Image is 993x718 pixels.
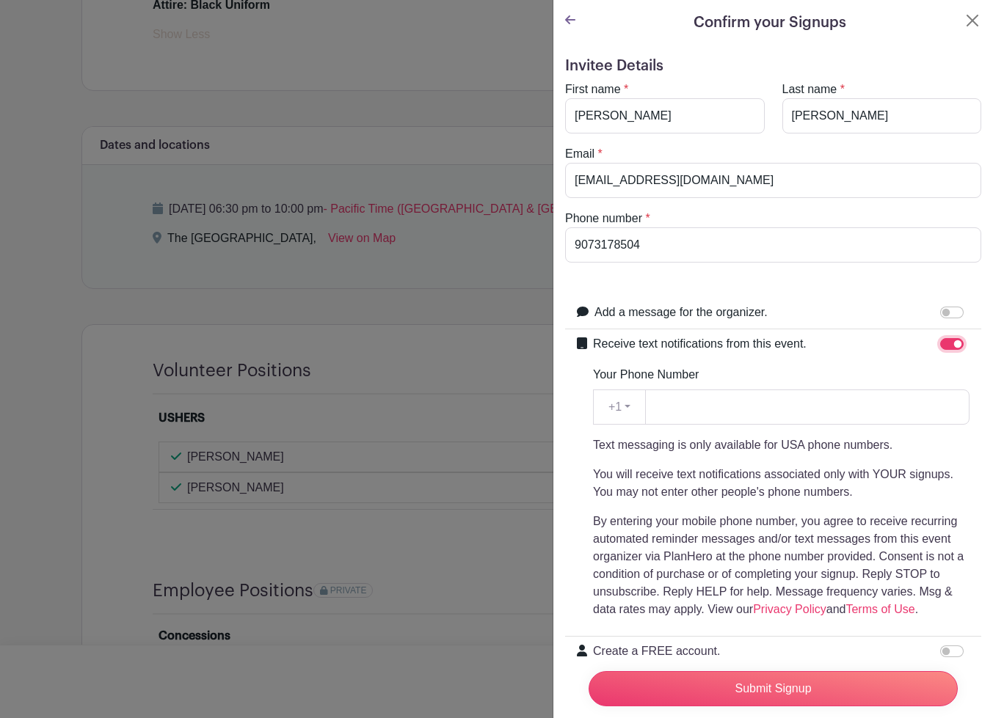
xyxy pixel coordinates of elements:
[845,603,914,615] a: Terms of Use
[593,513,970,618] p: By entering your mobile phone number, you agree to receive recurring automated reminder messages ...
[565,81,621,98] label: First name
[565,145,594,163] label: Email
[782,81,837,98] label: Last name
[964,12,981,29] button: Close
[694,12,846,34] h5: Confirm your Signups
[593,335,807,353] label: Receive text notifications from this event.
[593,366,699,384] label: Your Phone Number
[594,304,768,321] label: Add a message for the organizer.
[593,642,937,660] p: Create a FREE account.
[565,210,642,227] label: Phone number
[565,57,981,75] h5: Invitee Details
[589,671,958,706] input: Submit Signup
[593,466,970,501] p: You will receive text notifications associated only with YOUR signups. You may not enter other pe...
[753,603,826,615] a: Privacy Policy
[593,389,646,425] button: +1
[593,436,970,454] p: Text messaging is only available for USA phone numbers.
